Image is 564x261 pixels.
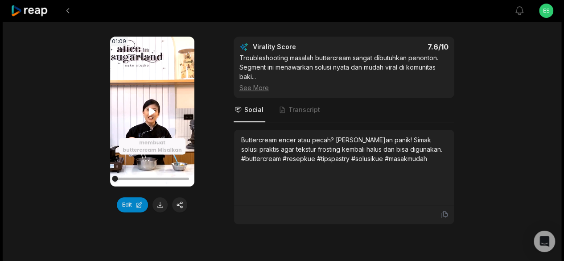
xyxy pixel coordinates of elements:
div: 7.6 /10 [353,42,449,51]
div: Buttercream encer atau pecah? [PERSON_NAME]an panik! Simak solusi praktis agar tekstur frosting k... [241,135,447,163]
div: Virality Score [253,42,349,51]
span: Transcript [288,105,320,114]
span: Social [244,105,263,114]
div: Open Intercom Messenger [534,231,555,252]
div: See More [239,83,449,92]
button: Edit [117,197,148,212]
div: Troubleshooting masalah buttercream sangat dibutuhkan penonton. Segment ini menawarkan solusi nya... [239,53,449,92]
nav: Tabs [234,98,454,122]
video: Your browser does not support mp4 format. [110,37,194,186]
